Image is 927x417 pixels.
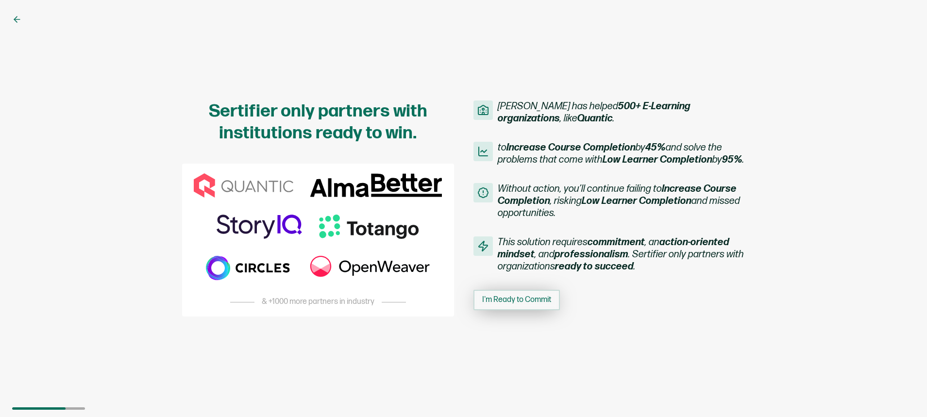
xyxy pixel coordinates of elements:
img: alma-better-logo.svg [310,173,442,198]
b: Quantic [577,113,613,124]
b: commitment [588,236,645,248]
img: circles-logo.svg [206,256,290,280]
img: openweaver-logo.svg [307,256,429,280]
img: totango-logo.svg [319,215,420,239]
b: Increase Course Completion [498,183,737,207]
span: [PERSON_NAME] has helped , like . [498,100,745,125]
b: professionalism [555,249,628,260]
span: & +1000 more partners in industry [262,297,374,307]
b: Increase Course Completion [506,142,636,153]
b: 45% [645,142,666,153]
b: Low Learner Completion [582,195,691,207]
b: 95% [722,154,742,166]
span: I'm Ready to Commit [482,296,551,304]
iframe: Chat Widget [878,370,927,417]
span: Without action, you’ll continue failing to , risking and missed opportunities. [498,183,745,219]
span: to by and solve the problems that come with by . [498,142,745,166]
img: quantic-logo.svg [194,173,293,198]
b: action-oriented mindset [498,236,729,260]
span: This solution requires , an , and . Sertifier only partners with organizations . [498,236,745,273]
img: storyiq-logo.svg [217,215,302,239]
button: I'm Ready to Commit [473,290,560,310]
b: Low Learner Completion [603,154,712,166]
b: 500+ E-Learning organizations [498,100,691,124]
b: ready to succeed [555,261,634,272]
h1: Sertifier only partners with institutions ready to win. [182,100,454,144]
